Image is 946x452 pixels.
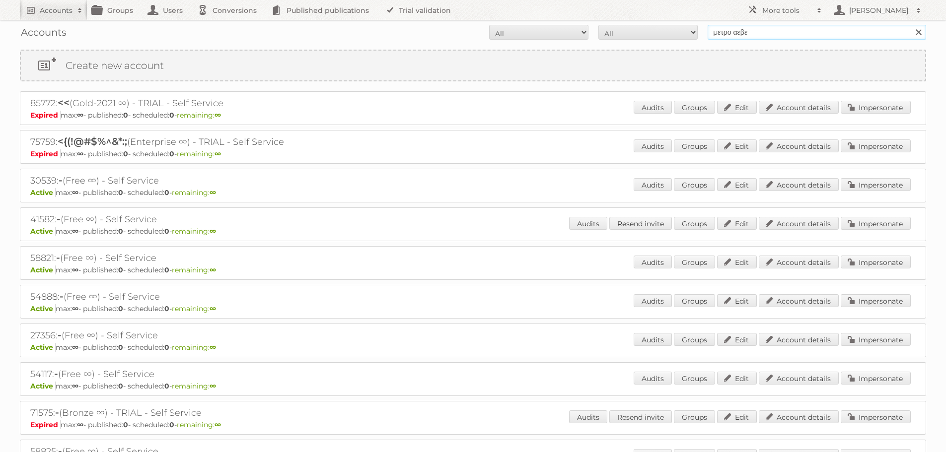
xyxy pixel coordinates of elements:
[172,343,216,352] span: remaining:
[169,111,174,120] strong: 0
[634,101,672,114] a: Audits
[569,217,607,230] a: Audits
[177,149,221,158] span: remaining:
[674,372,715,385] a: Groups
[77,420,83,429] strong: ∞
[717,372,757,385] a: Edit
[759,333,839,346] a: Account details
[717,410,757,423] a: Edit
[58,135,127,147] span: <{(!@#$%^&*:;
[215,149,221,158] strong: ∞
[674,333,715,346] a: Groups
[123,420,128,429] strong: 0
[210,304,216,313] strong: ∞
[60,290,64,302] span: -
[759,256,839,268] a: Account details
[30,368,378,381] h2: 54117: (Free ∞) - Self Service
[30,265,56,274] span: Active
[58,97,70,109] span: <<
[169,149,174,158] strong: 0
[118,343,123,352] strong: 0
[759,217,839,230] a: Account details
[674,294,715,307] a: Groups
[759,372,839,385] a: Account details
[118,227,123,236] strong: 0
[177,111,221,120] span: remaining:
[30,304,916,313] p: max: - published: - scheduled: -
[210,188,216,197] strong: ∞
[759,410,839,423] a: Account details
[841,101,911,114] a: Impersonate
[30,111,61,120] span: Expired
[40,5,73,15] h2: Accounts
[759,294,839,307] a: Account details
[634,178,672,191] a: Audits
[30,149,61,158] span: Expired
[72,343,78,352] strong: ∞
[30,227,56,236] span: Active
[674,139,715,152] a: Groups
[717,101,757,114] a: Edit
[177,420,221,429] span: remaining:
[759,101,839,114] a: Account details
[30,290,378,303] h2: 54888: (Free ∞) - Self Service
[57,213,61,225] span: -
[30,97,378,110] h2: 85772: (Gold-2021 ∞) - TRIAL - Self Service
[674,410,715,423] a: Groups
[21,51,925,80] a: Create new account
[30,227,916,236] p: max: - published: - scheduled: -
[118,265,123,274] strong: 0
[717,256,757,268] a: Edit
[30,111,916,120] p: max: - published: - scheduled: -
[30,420,916,429] p: max: - published: - scheduled: -
[164,227,169,236] strong: 0
[841,178,911,191] a: Impersonate
[172,304,216,313] span: remaining:
[164,265,169,274] strong: 0
[172,265,216,274] span: remaining:
[30,252,378,264] h2: 58821: (Free ∞) - Self Service
[172,227,216,236] span: remaining:
[72,227,78,236] strong: ∞
[210,343,216,352] strong: ∞
[118,188,123,197] strong: 0
[59,174,63,186] span: -
[172,382,216,390] span: remaining:
[609,410,672,423] a: Resend invite
[30,382,56,390] span: Active
[172,188,216,197] span: remaining:
[30,149,916,158] p: max: - published: - scheduled: -
[30,382,916,390] p: max: - published: - scheduled: -
[762,5,812,15] h2: More tools
[30,135,378,148] h2: 75759: (Enterprise ∞) - TRIAL - Self Service
[634,139,672,152] a: Audits
[77,111,83,120] strong: ∞
[759,178,839,191] a: Account details
[123,111,128,120] strong: 0
[841,294,911,307] a: Impersonate
[30,406,378,419] h2: 71575: (Bronze ∞) - TRIAL - Self Service
[55,406,59,418] span: -
[30,188,56,197] span: Active
[717,217,757,230] a: Edit
[674,256,715,268] a: Groups
[56,252,60,263] span: -
[118,382,123,390] strong: 0
[674,217,715,230] a: Groups
[30,329,378,342] h2: 27356: (Free ∞) - Self Service
[118,304,123,313] strong: 0
[30,304,56,313] span: Active
[634,256,672,268] a: Audits
[72,304,78,313] strong: ∞
[634,333,672,346] a: Audits
[30,343,56,352] span: Active
[717,139,757,152] a: Edit
[72,265,78,274] strong: ∞
[841,410,911,423] a: Impersonate
[164,304,169,313] strong: 0
[164,188,169,197] strong: 0
[215,420,221,429] strong: ∞
[164,382,169,390] strong: 0
[847,5,911,15] h2: [PERSON_NAME]
[634,372,672,385] a: Audits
